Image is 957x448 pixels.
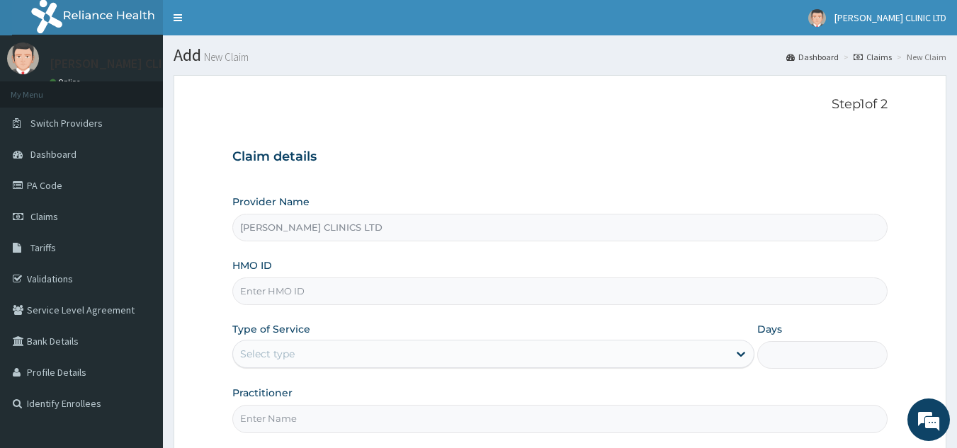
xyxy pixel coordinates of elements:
div: Select type [240,347,295,361]
h1: Add [174,46,946,64]
span: Dashboard [30,148,77,161]
input: Enter HMO ID [232,277,888,305]
span: Switch Providers [30,117,103,130]
label: Days [757,322,782,336]
li: New Claim [893,51,946,63]
small: New Claim [201,52,249,62]
span: Tariffs [30,241,56,254]
label: Type of Service [232,322,310,336]
h3: Claim details [232,149,888,165]
label: Provider Name [232,195,310,209]
p: [PERSON_NAME] CLINIC LTD [50,57,205,70]
label: Practitioner [232,386,293,400]
p: Step 1 of 2 [232,97,888,113]
img: User Image [808,9,826,27]
span: Claims [30,210,58,223]
label: HMO ID [232,258,272,272]
a: Claims [854,51,892,63]
a: Online [50,77,84,87]
span: [PERSON_NAME] CLINIC LTD [834,11,946,24]
a: Dashboard [786,51,839,63]
img: User Image [7,42,39,74]
input: Enter Name [232,405,888,432]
